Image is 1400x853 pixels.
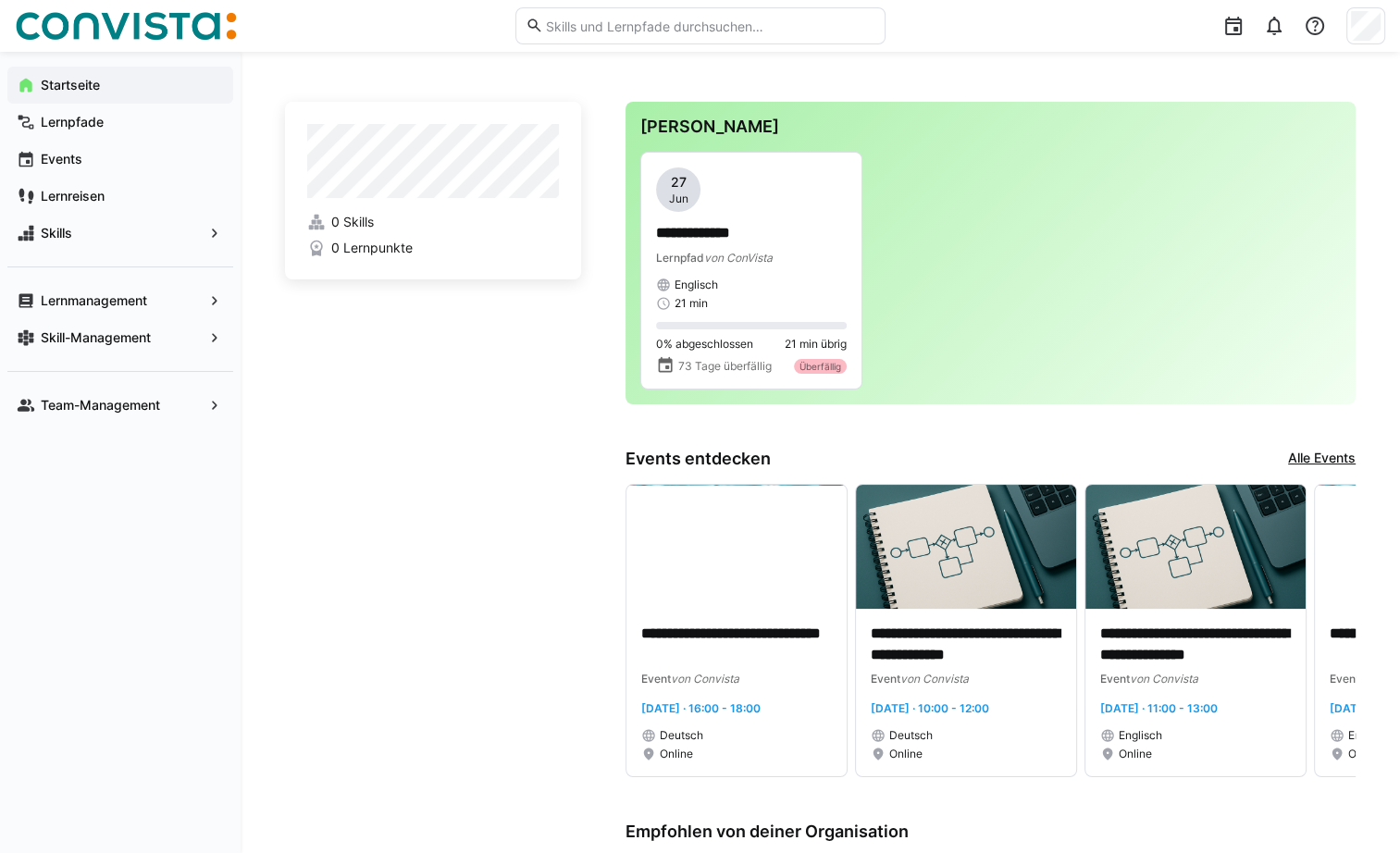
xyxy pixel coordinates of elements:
a: 0 Skills [307,213,559,231]
img: image [626,485,847,609]
div: Überfällig [794,359,847,374]
span: 73 Tage überfällig [678,359,772,374]
span: Lernpfad [656,251,704,265]
span: Deutsch [660,728,703,743]
span: Online [660,747,693,761]
span: Event [871,672,900,686]
span: 21 min übrig [785,337,847,352]
h3: [PERSON_NAME] [640,117,1341,137]
span: von Convista [671,672,739,686]
h3: Events entdecken [626,449,771,469]
span: 21 min [675,296,708,311]
span: Event [1100,672,1130,686]
span: 27 [671,173,687,192]
span: Online [889,747,923,761]
span: Online [1119,747,1152,761]
span: [DATE] · 10:00 - 12:00 [871,701,989,715]
span: [DATE] · 11:00 - 13:00 [1100,701,1218,715]
input: Skills und Lernpfade durchsuchen… [543,18,874,34]
span: Event [641,672,671,686]
span: Event [1330,672,1359,686]
span: Online [1348,747,1381,761]
img: image [856,485,1076,609]
h3: Empfohlen von deiner Organisation [626,822,1356,842]
span: Deutsch [889,728,933,743]
span: von Convista [1130,672,1198,686]
span: 0% abgeschlossen [656,337,753,352]
img: image [1085,485,1306,609]
span: 0 Skills [331,213,374,231]
span: [DATE] · 16:00 - 18:00 [641,701,761,715]
span: Jun [669,192,688,206]
span: 0 Lernpunkte [331,239,413,257]
span: von ConVista [704,251,773,265]
span: von Convista [900,672,969,686]
a: Alle Events [1288,449,1356,469]
span: Englisch [675,278,718,292]
span: Englisch [1119,728,1162,743]
span: Englisch [1348,728,1392,743]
